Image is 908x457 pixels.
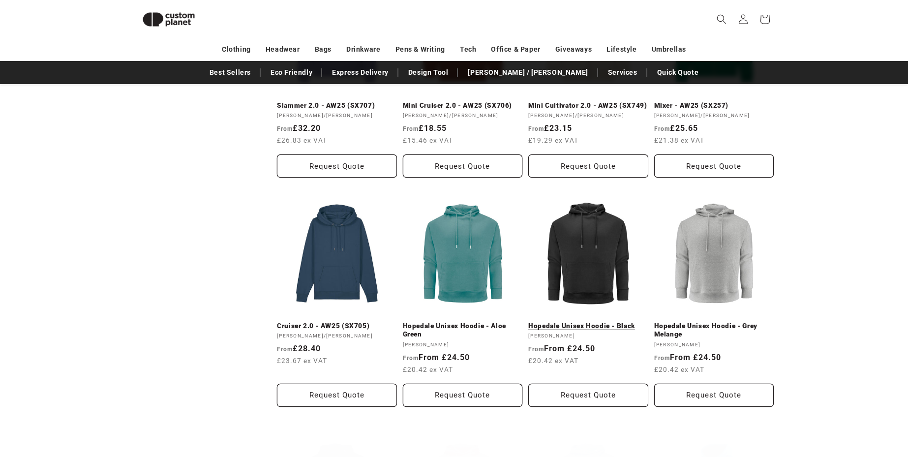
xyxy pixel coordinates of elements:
a: Slammer 2.0 - AW25 (SX707) [277,101,397,110]
a: Services [603,64,642,81]
a: Headwear [266,41,300,58]
a: Design Tool [403,64,454,81]
a: Giveaways [555,41,592,58]
summary: Search [711,8,732,30]
a: Hopedale Unisex Hoodie - Black [528,322,648,331]
a: Express Delivery [327,64,393,81]
a: Lifestyle [606,41,636,58]
a: Quick Quote [652,64,704,81]
button: Request Quote [277,384,397,407]
a: Cruiser 2.0 - AW25 (SX705) [277,322,397,331]
button: Request Quote [403,384,523,407]
a: Bags [315,41,332,58]
a: Mini Cruiser 2.0 - AW25 (SX706) [403,101,523,110]
a: Best Sellers [205,64,256,81]
button: Request Quote [528,384,648,407]
: Request Quote [403,154,523,178]
a: [PERSON_NAME] / [PERSON_NAME] [463,64,593,81]
a: Hopedale Unisex Hoodie - Aloe Green [403,322,523,339]
img: Custom Planet [134,4,203,35]
a: Mini Cultivator 2.0 - AW25 (SX749) [528,101,648,110]
a: Hopedale Unisex Hoodie - Grey Melange [654,322,774,339]
iframe: Chat Widget [739,351,908,457]
button: Request Quote [277,154,397,178]
a: Clothing [222,41,251,58]
a: Office & Paper [491,41,540,58]
button: Request Quote [654,154,774,178]
a: Drinkware [346,41,380,58]
button: Request Quote [654,384,774,407]
button: Request Quote [528,154,648,178]
a: Pens & Writing [395,41,445,58]
a: Eco Friendly [266,64,317,81]
a: Tech [460,41,476,58]
a: Umbrellas [652,41,686,58]
a: Mixer - AW25 (SX257) [654,101,774,110]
